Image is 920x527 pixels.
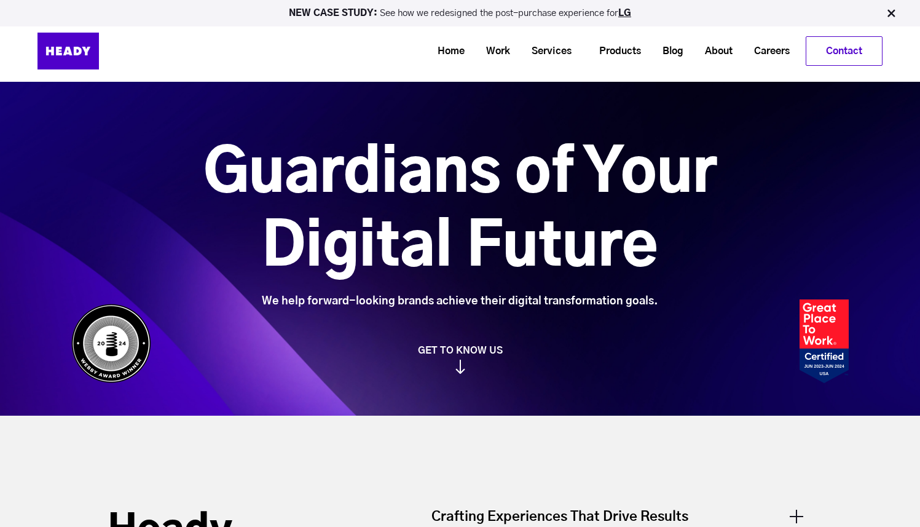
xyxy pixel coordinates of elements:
[422,40,471,63] a: Home
[71,304,151,383] img: Heady_WebbyAward_Winner-4
[37,33,99,69] img: Heady_Logo_Web-01 (1)
[690,40,739,63] a: About
[135,137,785,285] h1: Guardians of Your Digital Future
[618,9,631,18] a: LG
[471,40,516,63] a: Work
[739,40,796,63] a: Careers
[584,40,647,63] a: Products
[130,36,883,66] div: Navigation Menu
[800,299,849,383] img: Heady_2023_Certification_Badge
[6,9,914,18] p: See how we redesigned the post-purchase experience for
[455,360,465,374] img: arrow_down
[806,37,882,65] a: Contact
[516,40,578,63] a: Services
[647,40,690,63] a: Blog
[65,344,855,374] a: GET TO KNOW US
[135,295,785,308] div: We help forward-looking brands achieve their digital transformation goals.
[289,9,380,18] strong: NEW CASE STUDY:
[885,7,897,20] img: Close Bar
